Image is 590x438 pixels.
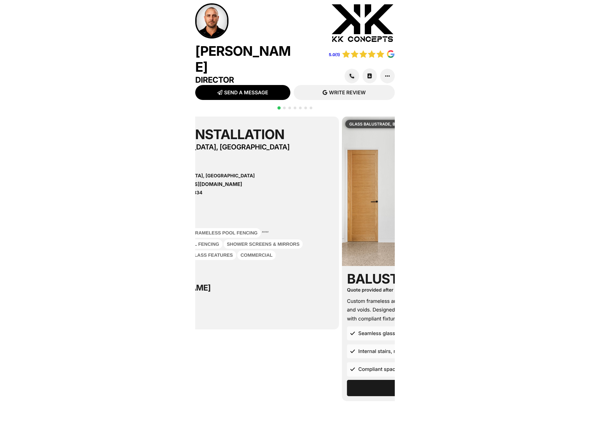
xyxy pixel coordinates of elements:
[195,43,295,75] h2: [PERSON_NAME]
[154,190,203,196] span: ABN: 25 668 077 834
[195,85,290,100] a: SEND A MESSAGE
[304,107,307,109] span: Go to slide 6
[146,293,252,300] h6: KK Concepts
[146,250,236,260] div: Splashbacks & Glass Features
[146,239,222,249] div: Aluminium & Steel Fencing
[224,90,268,95] span: SEND A MESSAGE
[294,85,395,100] a: WRITE REVIEW
[277,106,281,110] span: Go to slide 1
[329,52,340,57] a: 5.0(1)
[154,182,242,187] span: [EMAIL_ADDRESS][DOMAIN_NAME]
[139,117,339,416] div: 1 / 7
[146,127,317,142] h2: Glass Installation
[283,107,286,109] span: Go to slide 2
[237,250,276,260] div: Commercial
[146,226,332,235] div: , , , , ,
[223,239,303,249] div: Shower Screens & Mirrors
[154,173,255,179] span: [GEOGRAPHIC_DATA], [GEOGRAPHIC_DATA]
[294,107,296,109] span: Go to slide 4
[288,107,291,109] span: Go to slide 3
[146,283,252,293] h3: [PERSON_NAME]
[299,107,302,109] span: Go to slide 5
[146,142,317,152] h4: [GEOGRAPHIC_DATA], [GEOGRAPHIC_DATA]
[189,228,261,238] div: Frameless Pool Fencing
[146,213,252,223] h3: SERVICES
[329,90,366,95] span: WRITE REVIEW
[195,75,295,85] h3: Director
[146,182,242,187] a: [EMAIL_ADDRESS][DOMAIN_NAME]
[310,107,312,109] span: Go to slide 7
